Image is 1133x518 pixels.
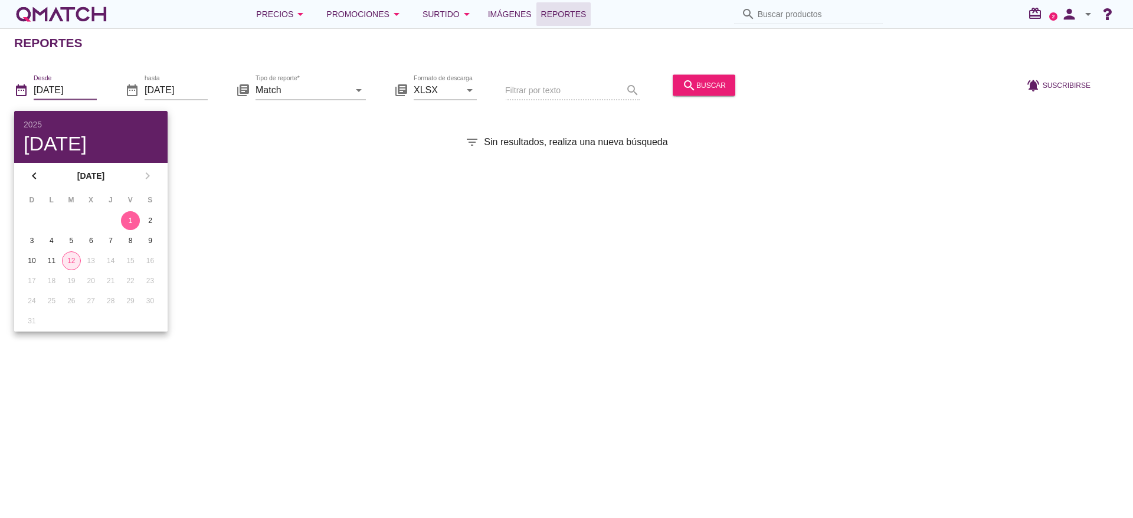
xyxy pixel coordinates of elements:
[682,78,726,92] div: buscar
[62,190,80,210] th: M
[101,235,120,246] div: 7
[121,190,139,210] th: V
[1049,12,1057,21] a: 2
[247,2,317,26] button: Precios
[42,190,60,210] th: L
[1043,80,1091,90] span: Suscribirse
[81,235,100,246] div: 6
[81,190,100,210] th: X
[81,231,100,250] button: 6
[141,190,159,210] th: S
[141,215,160,226] div: 2
[236,83,250,97] i: library_books
[27,169,41,183] i: chevron_left
[1057,6,1081,22] i: person
[256,7,307,21] div: Precios
[423,7,474,21] div: Surtido
[45,170,137,182] strong: [DATE]
[256,80,349,99] input: Tipo de reporte*
[460,7,474,21] i: arrow_drop_down
[484,135,667,149] span: Sin resultados, realiza una nueva búsqueda
[483,2,536,26] a: Imágenes
[62,235,81,246] div: 5
[14,83,28,97] i: date_range
[14,2,109,26] a: white-qmatch-logo
[1026,78,1043,92] i: notifications_active
[1028,6,1047,21] i: redeem
[62,251,81,270] button: 12
[293,7,307,21] i: arrow_drop_down
[141,211,160,230] button: 2
[24,120,158,129] div: 2025
[541,7,587,21] span: Reportes
[42,231,61,250] button: 4
[14,34,83,53] h2: Reportes
[125,83,139,97] i: date_range
[22,231,41,250] button: 3
[121,211,140,230] button: 1
[682,78,696,92] i: search
[24,133,158,153] div: [DATE]
[673,74,735,96] button: buscar
[536,2,591,26] a: Reportes
[22,235,41,246] div: 3
[141,231,160,250] button: 9
[465,135,479,149] i: filter_list
[101,231,120,250] button: 7
[141,235,160,246] div: 9
[63,255,80,266] div: 12
[352,83,366,97] i: arrow_drop_down
[488,7,532,21] span: Imágenes
[101,190,120,210] th: J
[317,2,413,26] button: Promociones
[1017,74,1100,96] button: Suscribirse
[145,80,208,99] input: hasta
[62,231,81,250] button: 5
[463,83,477,97] i: arrow_drop_down
[34,80,97,99] input: Desde
[42,255,61,266] div: 11
[121,231,140,250] button: 8
[389,7,404,21] i: arrow_drop_down
[121,235,140,246] div: 8
[394,83,408,97] i: library_books
[414,80,460,99] input: Formato de descarga
[22,190,41,210] th: D
[42,251,61,270] button: 11
[121,215,140,226] div: 1
[1081,7,1095,21] i: arrow_drop_down
[22,255,41,266] div: 10
[42,235,61,246] div: 4
[741,7,755,21] i: search
[22,251,41,270] button: 10
[413,2,483,26] button: Surtido
[326,7,404,21] div: Promociones
[758,5,876,24] input: Buscar productos
[1052,14,1055,19] text: 2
